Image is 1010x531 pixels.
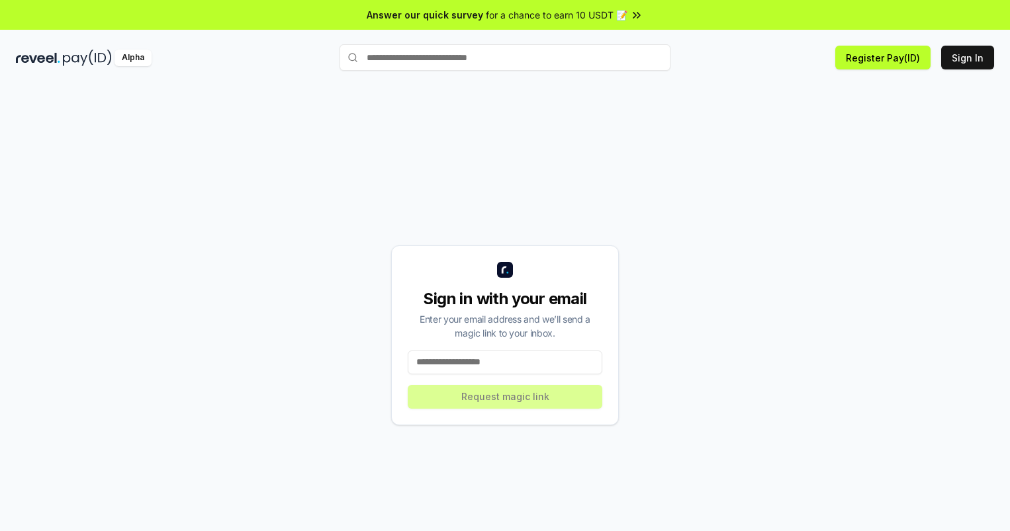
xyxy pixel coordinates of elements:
div: Enter your email address and we’ll send a magic link to your inbox. [408,312,602,340]
div: Sign in with your email [408,288,602,309]
img: reveel_dark [16,50,60,66]
div: Alpha [115,50,152,66]
img: logo_small [497,262,513,278]
button: Register Pay(ID) [835,46,931,69]
img: pay_id [63,50,112,66]
span: for a chance to earn 10 USDT 📝 [486,8,627,22]
span: Answer our quick survey [367,8,483,22]
button: Sign In [941,46,994,69]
